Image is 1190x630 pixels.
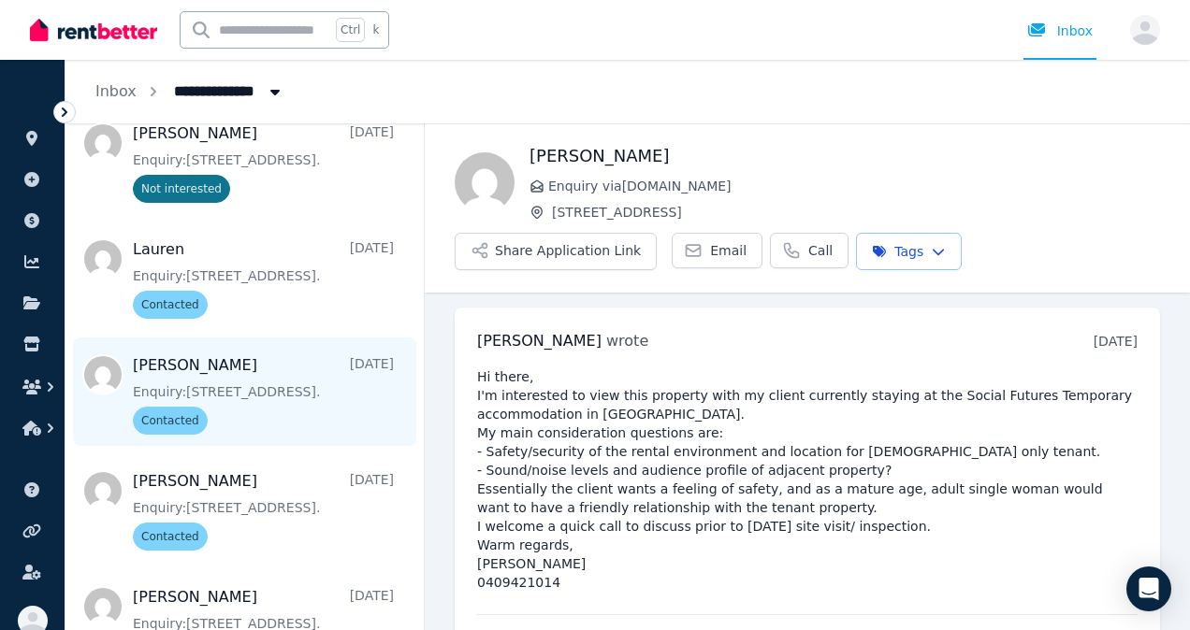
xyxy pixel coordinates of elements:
[372,22,379,37] span: k
[477,332,602,350] span: [PERSON_NAME]
[552,203,1160,222] span: [STREET_ADDRESS]
[477,367,1138,592] pre: Hi there, I'm interested to view this property with my client currently staying at the Social Fut...
[133,238,394,319] a: Lauren[DATE]Enquiry:[STREET_ADDRESS].Contacted
[455,233,657,270] button: Share Application Link
[548,177,1160,195] span: Enquiry via [DOMAIN_NAME]
[455,152,515,212] img: Jeffrey Hannant
[65,60,314,123] nav: Breadcrumb
[672,233,762,268] a: Email
[872,242,923,261] span: Tags
[710,241,747,260] span: Email
[530,143,1160,169] h1: [PERSON_NAME]
[808,241,833,260] span: Call
[1126,566,1171,611] div: Open Intercom Messenger
[95,82,137,100] a: Inbox
[1027,21,1093,40] div: Inbox
[133,470,394,551] a: [PERSON_NAME][DATE]Enquiry:[STREET_ADDRESS].Contacted
[30,16,157,44] img: RentBetter
[856,233,962,270] button: Tags
[770,233,849,268] a: Call
[336,18,365,42] span: Ctrl
[133,122,394,203] a: [PERSON_NAME][DATE]Enquiry:[STREET_ADDRESS].Not interested
[1094,334,1138,349] time: [DATE]
[133,354,394,435] a: [PERSON_NAME][DATE]Enquiry:[STREET_ADDRESS].Contacted
[606,332,648,350] span: wrote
